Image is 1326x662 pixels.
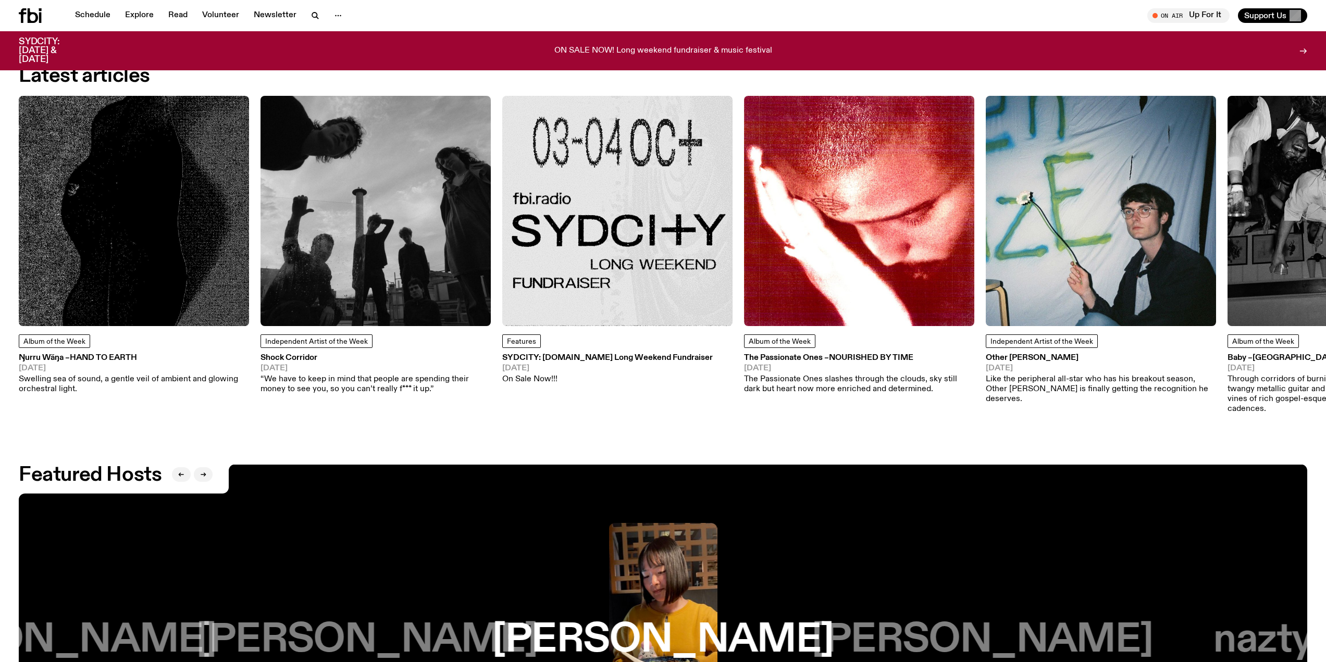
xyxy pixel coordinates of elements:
[19,38,85,64] h3: SYDCITY: [DATE] & [DATE]
[196,8,245,23] a: Volunteer
[749,338,811,345] span: Album of the Week
[812,620,1153,660] h3: [PERSON_NAME]
[261,365,491,372] span: [DATE]
[502,374,713,384] p: On Sale Now!!!
[986,96,1216,326] img: Other Joe sits to the right of frame, eyes acast, holding a flower with a long stem. He is sittin...
[261,374,491,394] p: “We have to keep in mind that people are spending their money to see you, so you can’t really f**...
[986,354,1216,404] a: Other [PERSON_NAME][DATE]Like the peripheral all-star who has his breakout season, Other [PERSON_...
[554,46,772,56] p: ON SALE NOW! Long weekend fundraiser & music festival
[492,620,834,660] h3: [PERSON_NAME]
[502,96,733,326] img: Black text on gray background. Reading top to bottom: 03-04 OCT. fbi.radio SYDCITY LONG WEEKEND F...
[744,365,974,372] span: [DATE]
[986,354,1216,362] h3: Other [PERSON_NAME]
[70,354,137,362] span: Hand To Earth
[19,354,249,394] a: Ŋurru Wäŋa –Hand To Earth[DATE]Swelling sea of sound, a gentle veil of ambient and glowing orches...
[69,8,117,23] a: Schedule
[19,67,150,85] h2: Latest articles
[19,334,90,348] a: Album of the Week
[162,8,194,23] a: Read
[261,354,491,362] h3: Shock Corridor
[744,354,974,394] a: The Passionate Ones –Nourished By Time[DATE]The Passionate Ones slashes through the clouds, sky s...
[986,334,1098,348] a: Independent Artist of the Week
[261,354,491,394] a: Shock Corridor[DATE]“We have to keep in mind that people are spending their money to see you, so ...
[502,365,713,372] span: [DATE]
[744,354,974,362] h3: The Passionate Ones –
[986,374,1216,405] p: Like the peripheral all-star who has his breakout season, Other [PERSON_NAME] is finally getting ...
[1147,8,1230,23] button: On AirUp For It
[986,365,1216,372] span: [DATE]
[247,8,303,23] a: Newsletter
[507,338,536,345] span: Features
[502,354,713,384] a: SYDCITY: [DOMAIN_NAME] Long Weekend Fundraiser[DATE]On Sale Now!!!
[196,620,538,660] h3: [PERSON_NAME]
[23,338,85,345] span: Album of the Week
[502,334,541,348] a: Features
[990,338,1093,345] span: Independent Artist of the Week
[1244,11,1286,20] span: Support Us
[502,354,713,362] h3: SYDCITY: [DOMAIN_NAME] Long Weekend Fundraiser
[744,96,974,326] img: A grainy sepia red closeup of Nourished By Time's face. He is looking down, a very overexposed ha...
[261,334,373,348] a: Independent Artist of the Week
[1232,338,1294,345] span: Album of the Week
[19,354,249,362] h3: Ŋurru Wäŋa –
[829,354,913,362] span: Nourished By Time
[744,374,974,394] p: The Passionate Ones slashes through the clouds, sky still dark but heart now more enriched and de...
[261,96,491,326] img: A black and white image of the six members of Shock Corridor, cast slightly in shadow
[19,466,162,484] h2: Featured Hosts
[19,96,249,326] img: An textured black shape upon a textured gray background
[265,338,368,345] span: Independent Artist of the Week
[1228,334,1299,348] a: Album of the Week
[19,374,249,394] p: Swelling sea of sound, a gentle veil of ambient and glowing orchestral light.
[1238,8,1307,23] button: Support Us
[19,365,249,372] span: [DATE]
[744,334,815,348] a: Album of the Week
[119,8,160,23] a: Explore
